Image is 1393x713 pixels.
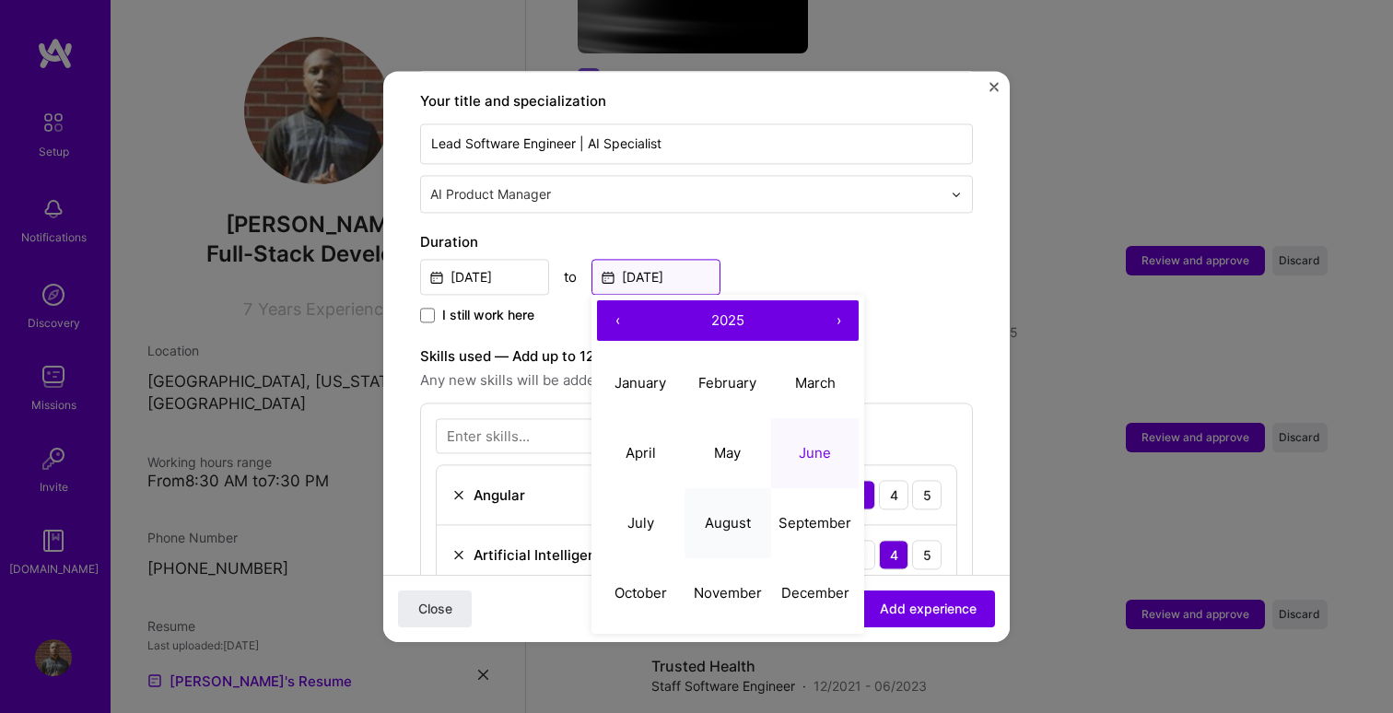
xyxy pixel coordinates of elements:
button: May 2025 [685,418,772,488]
button: ‹ [597,300,638,341]
div: 4 [879,540,908,569]
img: drop icon [951,189,962,200]
abbr: December 2025 [781,584,849,602]
span: 2025 [711,311,744,329]
input: Date [420,259,549,295]
button: March 2025 [771,348,859,418]
div: 4 [879,480,908,509]
div: 5 [912,480,942,509]
img: Remove [451,547,466,562]
div: Enter skills... [447,427,530,446]
div: Artificial Intelligence (AI) [474,545,640,565]
div: Angular [474,485,525,505]
abbr: January 2025 [615,374,666,392]
button: January 2025 [597,348,685,418]
button: July 2025 [597,488,685,558]
abbr: February 2025 [698,374,756,392]
img: Remove [451,487,466,502]
abbr: April 2025 [626,444,656,462]
button: December 2025 [771,558,859,628]
label: Duration [420,231,973,253]
input: Role name [420,123,973,164]
abbr: March 2025 [795,374,836,392]
button: › [818,300,859,341]
button: February 2025 [685,348,772,418]
input: Date [591,259,720,295]
span: Any new skills will be added to your profile. [420,369,973,392]
button: Close [398,590,472,627]
label: Skills used — Add up to 12 skills [420,345,973,368]
abbr: July 2025 [627,514,654,532]
abbr: October 2025 [615,584,667,602]
button: August 2025 [685,488,772,558]
button: Close [989,82,999,101]
button: September 2025 [771,488,859,558]
button: June 2025 [771,418,859,488]
button: November 2025 [685,558,772,628]
span: Close [418,600,452,618]
button: 2025 [638,300,818,341]
abbr: June 2025 [799,444,831,462]
button: April 2025 [597,418,685,488]
span: I still work here [442,306,534,324]
div: to [564,267,577,286]
abbr: September 2025 [778,514,851,532]
abbr: November 2025 [694,584,762,602]
div: 5 [912,540,942,569]
span: Add experience [880,600,977,618]
button: October 2025 [597,558,685,628]
abbr: August 2025 [705,514,751,532]
label: Your title and specialization [420,90,973,112]
abbr: May 2025 [714,444,741,462]
button: Add experience [861,590,995,627]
